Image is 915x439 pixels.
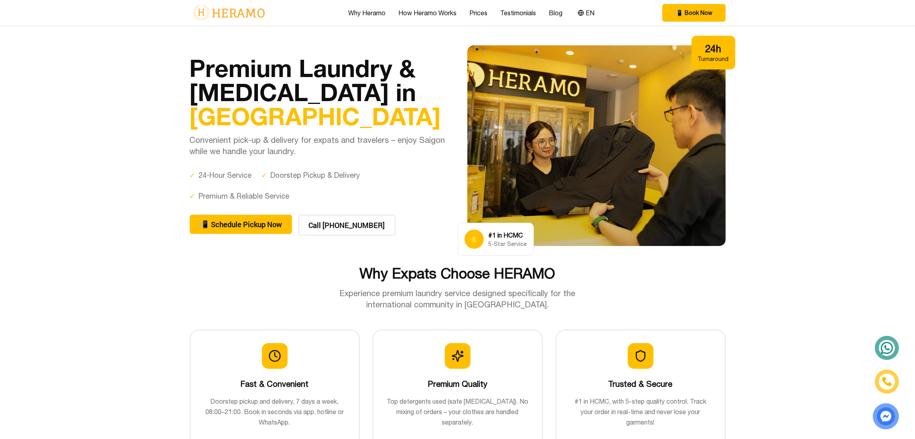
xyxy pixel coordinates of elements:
span: phone [675,9,682,17]
span: [GEOGRAPHIC_DATA] [190,102,441,130]
a: Blog [549,8,562,18]
a: phone-icon [876,371,898,392]
div: 24-Hour Service [190,170,252,181]
img: logo-with-text.png [190,4,267,21]
h3: Premium Quality [386,378,529,390]
span: ✓ [262,170,268,181]
a: How Heramo Works [398,8,456,18]
button: EN [575,8,597,18]
h3: Trusted & Secure [569,378,712,390]
div: Doorstep Pickup & Delivery [262,170,360,181]
a: Prices [469,8,487,18]
div: #1 in HCMC [489,230,527,240]
h2: Why Expats Choose HERAMO [190,265,726,281]
p: #1 in HCMC, with 5-step quality control. Track your order in real-time and never lose your garments! [569,396,712,427]
div: Premium & Reliable Service [190,191,290,202]
img: phone-icon [883,377,892,386]
p: Top detergents used (safe [MEDICAL_DATA]). No mixing of orders – your clothes are handled separat... [386,396,529,427]
div: 24h [698,42,729,55]
span: ✓ [190,170,196,181]
h1: Premium Laundry & [MEDICAL_DATA] in [190,56,448,128]
a: Testimonials [500,8,536,18]
a: Why Heramo [348,8,385,18]
p: Experience premium laundry service designed specifically for the international community in [GEOG... [323,288,592,310]
p: Doorstep pickup and delivery, 7 days a week, 08:00–21:00. Book in seconds via app, hotline or Wha... [203,396,346,427]
button: Call [PHONE_NUMBER] [298,215,396,236]
span: Book Now [685,9,713,17]
p: Convenient pick-up & delivery for expats and travelers – enjoy Saigon while we handle your laundry. [190,134,448,157]
span: ✓ [190,191,196,202]
span: star [470,234,478,244]
div: Turnaround [698,55,729,63]
span: phone [199,219,208,230]
h3: Fast & Convenient [203,378,346,390]
div: 5-Star Service [489,240,527,248]
button: phone Schedule Pickup Now [190,215,292,234]
button: phone Book Now [662,4,726,22]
